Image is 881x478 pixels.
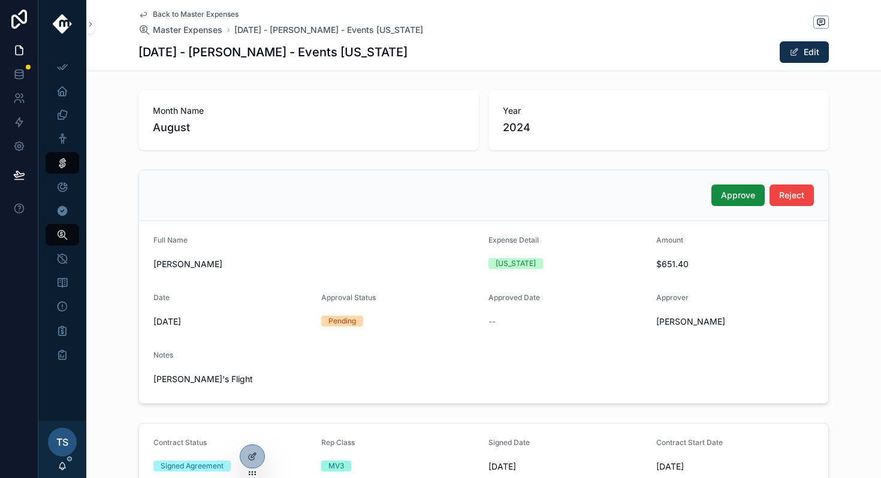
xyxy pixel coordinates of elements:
[153,24,222,36] span: Master Expenses
[780,41,829,63] button: Edit
[321,293,376,302] span: Approval Status
[496,258,536,269] div: [US_STATE]
[711,184,765,206] button: Approve
[488,293,540,302] span: Approved Date
[488,235,539,244] span: Expense Detail
[153,438,207,447] span: Contract Status
[56,435,68,449] span: TS
[488,438,530,447] span: Signed Date
[488,461,647,473] span: [DATE]
[656,316,814,328] span: [PERSON_NAME]
[153,293,170,302] span: Date
[153,373,312,385] span: [PERSON_NAME]'s Flight
[488,316,496,328] span: --
[53,14,73,34] img: App logo
[153,119,464,136] span: August
[721,189,755,201] span: Approve
[328,461,344,471] div: MV3
[153,316,312,328] span: [DATE]
[38,48,86,381] div: scrollable content
[138,24,222,36] a: Master Expenses
[656,258,814,270] span: $651.40
[153,258,479,270] span: [PERSON_NAME]
[656,235,683,244] span: Amount
[328,316,356,326] div: Pending
[138,44,408,60] h1: [DATE] - [PERSON_NAME] - Events [US_STATE]
[153,10,239,19] span: Back to Master Expenses
[138,10,239,19] a: Back to Master Expenses
[153,235,188,244] span: Full Name
[153,350,173,359] span: Notes
[779,189,804,201] span: Reject
[321,438,355,447] span: Rep Class
[503,119,814,136] span: 2024
[503,105,814,117] span: Year
[161,461,224,471] div: Signed Agreement
[656,438,723,447] span: Contract Start Date
[153,105,464,117] span: Month Name
[656,293,689,302] span: Approver
[656,461,814,473] span: [DATE]
[234,24,423,36] a: [DATE] - [PERSON_NAME] - Events [US_STATE]
[770,184,814,206] button: Reject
